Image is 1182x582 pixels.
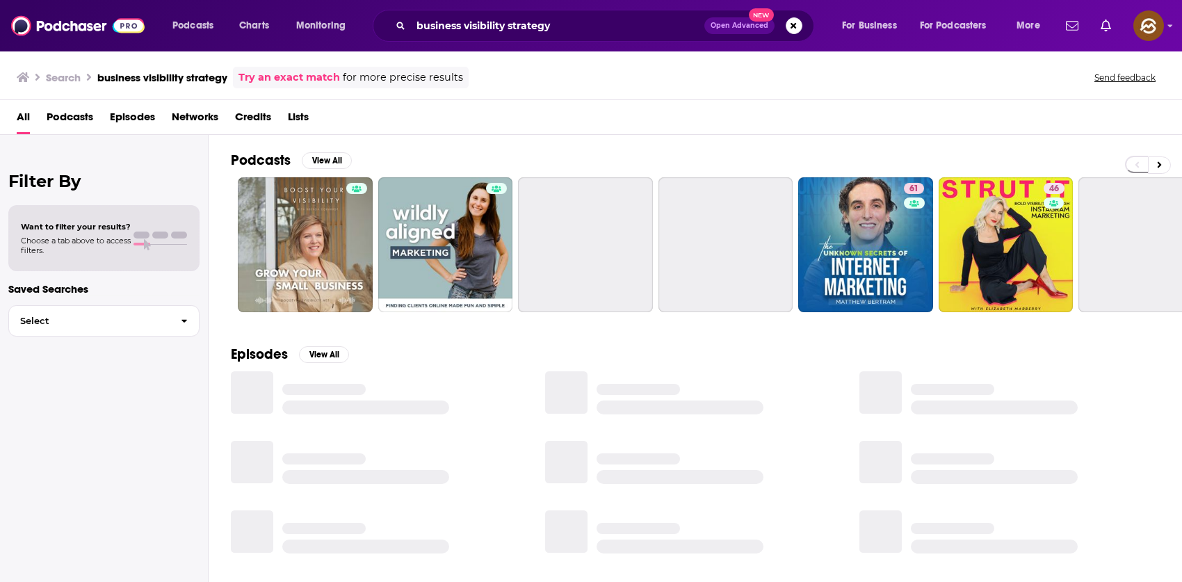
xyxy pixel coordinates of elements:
span: New [749,8,774,22]
span: For Business [842,16,897,35]
span: for more precise results [343,70,463,86]
a: Credits [235,106,271,134]
span: Podcasts [172,16,213,35]
a: Episodes [110,106,155,134]
a: EpisodesView All [231,346,349,363]
button: Send feedback [1090,72,1160,83]
h3: business visibility strategy [97,71,227,84]
a: Podcasts [47,106,93,134]
h2: Filter By [8,171,200,191]
button: View All [299,346,349,363]
input: Search podcasts, credits, & more... [411,15,704,37]
span: More [1017,16,1040,35]
button: open menu [163,15,232,37]
h3: Search [46,71,81,84]
button: open menu [832,15,914,37]
span: Select [9,316,170,325]
span: For Podcasters [920,16,987,35]
a: 61 [798,177,933,312]
span: 46 [1049,182,1059,196]
button: View All [302,152,352,169]
span: Choose a tab above to access filters. [21,236,131,255]
span: Logged in as hey85204 [1133,10,1164,41]
div: Search podcasts, credits, & more... [386,10,827,42]
span: Want to filter your results? [21,222,131,232]
img: Podchaser - Follow, Share and Rate Podcasts [11,13,145,39]
a: 61 [904,183,924,194]
a: All [17,106,30,134]
button: open menu [1007,15,1058,37]
a: Charts [230,15,277,37]
button: Select [8,305,200,337]
h2: Episodes [231,346,288,363]
p: Saved Searches [8,282,200,296]
a: Show notifications dropdown [1060,14,1084,38]
span: Charts [239,16,269,35]
a: 46 [939,177,1074,312]
button: open menu [911,15,1007,37]
span: Monitoring [296,16,346,35]
a: Show notifications dropdown [1095,14,1117,38]
button: Open AdvancedNew [704,17,775,34]
h2: Podcasts [231,152,291,169]
img: User Profile [1133,10,1164,41]
a: PodcastsView All [231,152,352,169]
button: Show profile menu [1133,10,1164,41]
span: 61 [909,182,918,196]
a: Networks [172,106,218,134]
a: 46 [1044,183,1064,194]
a: Lists [288,106,309,134]
button: open menu [286,15,364,37]
a: Try an exact match [238,70,340,86]
span: Open Advanced [711,22,768,29]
